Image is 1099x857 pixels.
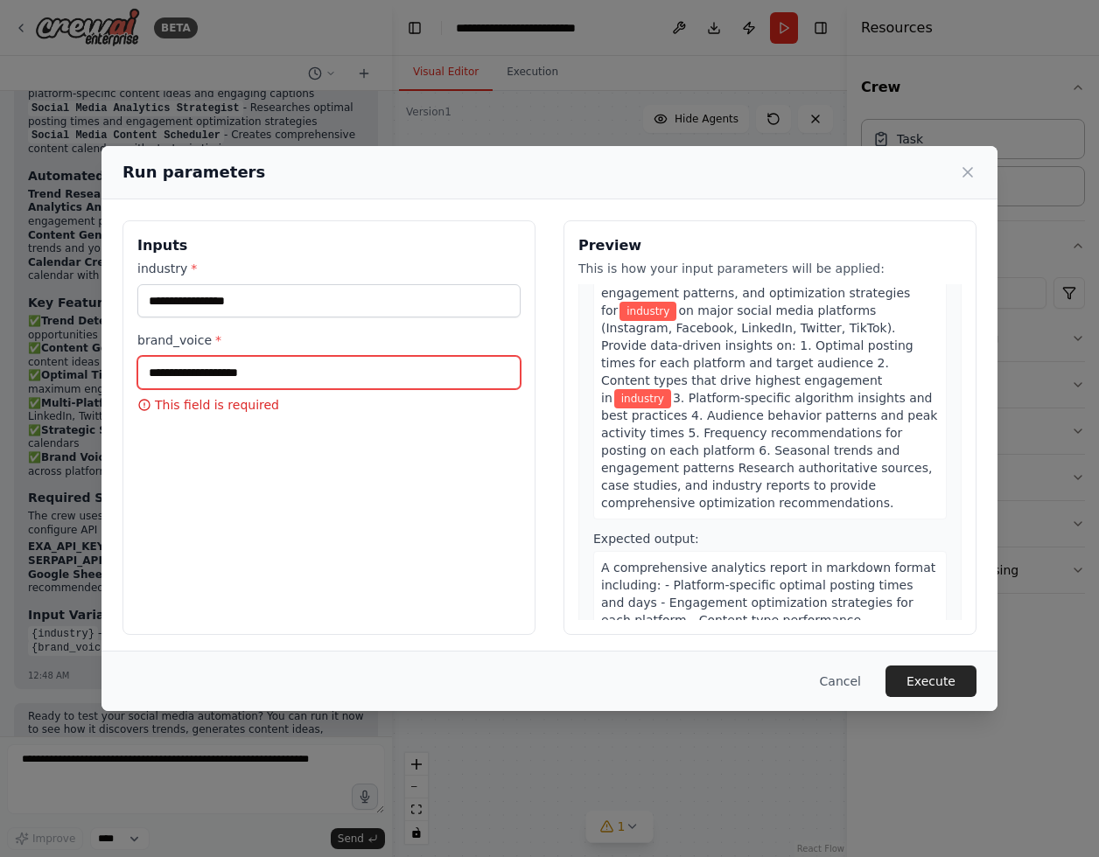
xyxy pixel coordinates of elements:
[137,260,521,277] label: industry
[619,302,676,321] span: Variable: industry
[885,665,976,697] button: Execute
[122,160,265,185] h2: Run parameters
[137,396,521,414] p: This field is required
[578,260,962,277] p: This is how your input parameters will be applied:
[806,665,875,697] button: Cancel
[614,389,671,408] span: Variable: industry
[137,235,521,256] h3: Inputs
[601,268,910,317] span: Research and analyze the best posting times, engagement patterns, and optimization strategies for
[137,331,521,349] label: brand_voice
[593,532,699,546] span: Expected output:
[578,235,962,256] h3: Preview
[601,391,937,510] span: 3. Platform-specific algorithm insights and best practices 4. Audience behavior patterns and peak...
[601,303,913,405] span: on major social media platforms (Instagram, Facebook, LinkedIn, Twitter, TikTok). Provide data-dr...
[601,561,935,697] span: A comprehensive analytics report in markdown format including: - Platform-specific optimal postin...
